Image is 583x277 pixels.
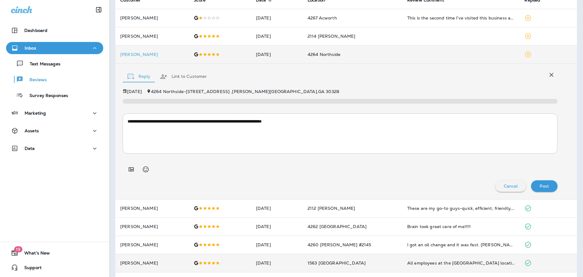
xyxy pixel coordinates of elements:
[407,205,515,211] div: These are my go-to guys-quick, efficient, friendly, conveniently located. I enjoyed chatting with...
[251,217,303,236] td: [DATE]
[6,261,103,274] button: Support
[251,27,303,45] td: [DATE]
[151,89,339,94] span: 4264 Northside - [STREET_ADDRESS] , [PERSON_NAME][GEOGRAPHIC_DATA] , GA 30328
[24,28,47,33] p: Dashboard
[251,9,303,27] td: [DATE]
[6,57,103,70] button: Text Messages
[6,73,103,86] button: Reviews
[123,66,155,88] button: Reply
[407,242,515,248] div: I got an oil change and it was fast. AJ rung me up and was so friendly as well as the whole crew....
[155,66,212,88] button: Link to Customer
[120,242,184,247] p: [PERSON_NAME]
[6,142,103,154] button: Data
[125,163,137,175] button: Add in a premade template
[120,224,184,229] p: [PERSON_NAME]
[251,236,303,254] td: [DATE]
[23,77,47,83] p: Reviews
[18,265,42,272] span: Support
[6,24,103,36] button: Dashboard
[495,180,527,192] button: Cancel
[6,247,103,259] button: 19What's New
[251,45,303,64] td: [DATE]
[23,93,68,99] p: Survey Responses
[6,125,103,137] button: Assets
[120,261,184,265] p: [PERSON_NAME]
[120,52,184,57] div: Click to view Customer Drawer
[504,184,518,189] p: Cancel
[540,184,549,189] p: Post
[407,223,515,230] div: Brain took great care of me!!!!!
[308,242,371,248] span: 4260 [PERSON_NAME] #2145
[251,199,303,217] td: [DATE]
[120,34,184,39] p: [PERSON_NAME]
[308,206,355,211] span: 2112 [PERSON_NAME]
[308,52,340,57] span: 4264 Northside
[140,163,152,175] button: Select an emoji
[6,42,103,54] button: Inbox
[25,128,39,133] p: Assets
[25,111,46,116] p: Marketing
[120,52,184,57] p: [PERSON_NAME]
[120,16,184,20] p: [PERSON_NAME]
[127,89,142,94] p: [DATE]
[308,260,366,266] span: 1563 [GEOGRAPHIC_DATA]
[6,107,103,119] button: Marketing
[25,46,36,50] p: Inbox
[24,61,60,67] p: Text Messages
[407,260,515,266] div: All employees at the Cartersville location were very courteous and professional
[251,254,303,272] td: [DATE]
[407,15,515,21] div: This is the second time I've visited this business and left without allowing them to service my c...
[531,180,557,192] button: Post
[308,224,367,229] span: 4262 [GEOGRAPHIC_DATA]
[25,146,35,151] p: Data
[120,206,184,211] p: [PERSON_NAME]
[6,89,103,102] button: Survey Responses
[308,15,337,21] span: 4267 Acworth
[18,251,50,258] span: What's New
[90,4,107,16] button: Collapse Sidebar
[308,33,356,39] span: 2114 [PERSON_NAME]
[14,246,22,252] span: 19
